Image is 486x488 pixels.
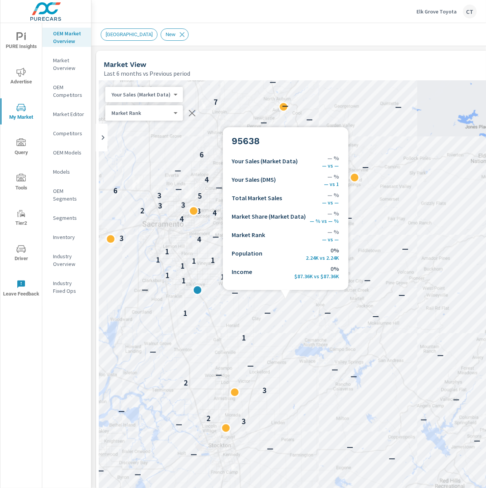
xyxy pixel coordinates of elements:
p: 2 [246,223,250,232]
div: OEM Competitors [42,81,91,101]
p: Your Sales (Market Data) [111,91,171,98]
div: Your Sales (Market Data) [105,91,177,98]
p: — [174,166,181,175]
p: — [421,415,427,424]
div: nav menu [0,23,42,306]
p: Models [53,168,85,176]
div: Industry Fixed Ops [42,277,91,297]
p: OEM Models [53,149,85,156]
p: 4 [212,208,217,217]
p: — [282,101,289,111]
div: OEM Segments [42,185,91,204]
p: — [453,395,460,404]
p: — [176,420,182,429]
p: — [364,276,371,285]
span: Leave Feedback [3,280,40,299]
p: 5 [227,138,231,148]
p: 1 [211,256,215,265]
p: Industry Overview [53,252,85,268]
p: OEM Market Overview [53,30,85,45]
div: OEM Models [42,147,91,158]
p: — [398,290,405,300]
div: CT [463,5,477,18]
div: Inventory [42,231,91,243]
div: Competitors [42,128,91,139]
span: [GEOGRAPHIC_DATA] [101,32,157,37]
p: 4 [205,175,209,184]
span: Driver [3,244,40,263]
p: 5 [197,191,202,201]
p: — [240,186,247,196]
p: 2 [207,414,211,423]
p: Competitors [53,129,85,137]
p: — [332,365,338,374]
p: 3 [197,206,201,216]
p: 3 [229,215,233,224]
span: New [161,32,180,37]
p: 1 [165,271,169,280]
div: Industry Overview [42,251,91,270]
p: — [98,466,104,475]
p: 4 [197,235,201,244]
p: 1 [192,256,196,266]
p: — [216,183,222,192]
p: — [311,211,317,220]
div: Market Editor [42,108,91,120]
p: — [362,163,369,172]
p: 4 [233,199,237,208]
p: — [175,184,182,194]
p: — [247,361,254,370]
p: — [142,285,148,294]
p: — [191,450,197,459]
span: Tools [3,174,40,193]
p: — [345,213,352,222]
div: Your Sales (Market Data) [105,110,177,117]
p: 6 [113,186,118,195]
p: 1 [242,333,246,342]
h5: Market View [104,60,146,68]
p: 7 [214,98,218,107]
p: — [373,312,379,321]
p: — [118,407,125,416]
p: 3 [119,234,124,243]
span: PURE Insights [3,32,40,51]
p: 1 [183,309,187,318]
p: Inventory [53,233,85,241]
p: 1 [180,261,184,271]
p: — [268,247,275,256]
p: 2 [140,206,144,215]
p: — [437,351,444,360]
div: Segments [42,212,91,224]
span: Query [3,138,40,157]
p: 2 [184,378,188,387]
p: — [228,183,235,193]
p: — [149,347,156,357]
p: — [227,254,234,264]
span: Tier2 [3,209,40,228]
p: 1 [221,272,225,282]
p: 1 [156,255,160,264]
p: 4 [179,214,184,224]
p: — [260,118,267,127]
p: — [232,288,239,297]
p: — [135,470,141,479]
p: Last 6 months vs Previous period [104,69,190,78]
p: Market Editor [53,110,85,118]
p: Market Overview [53,56,85,72]
p: OEM Segments [53,187,85,203]
p: Market Rank [111,110,171,116]
p: Elk Grove Toyota [416,8,457,15]
div: Models [42,166,91,178]
div: Market Overview [42,55,91,74]
p: — [212,232,219,241]
p: — [269,78,276,87]
span: Advertise [3,68,40,86]
p: — [255,161,262,170]
p: — [222,234,229,243]
p: — [389,454,395,463]
p: — [267,444,274,453]
p: 6 [200,150,204,159]
span: My Market [3,103,40,122]
p: Segments [53,214,85,222]
p: — [325,308,331,317]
